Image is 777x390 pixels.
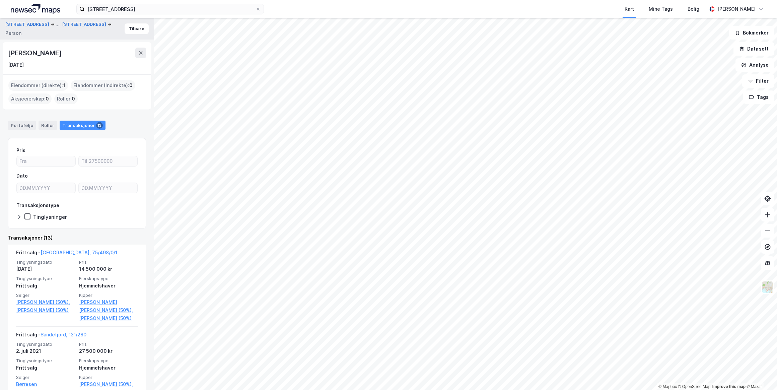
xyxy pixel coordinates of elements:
div: Transaksjoner [60,121,105,130]
a: Improve this map [712,384,746,389]
span: 0 [46,95,49,103]
div: Eiendommer (Indirekte) : [71,80,135,91]
button: Tags [743,90,774,104]
a: [GEOGRAPHIC_DATA], 75/498/0/1 [41,250,117,255]
div: Transaksjoner (13) [8,234,146,242]
div: Kart [625,5,634,13]
span: Kjøper [79,375,138,380]
span: Pris [79,259,138,265]
span: Pris [79,341,138,347]
span: Eierskapstype [79,358,138,364]
a: [PERSON_NAME] (50%) [79,314,138,322]
input: DD.MM.YYYY [17,183,75,193]
div: Hjemmelshaver [79,282,138,290]
div: 27 500 000 kr [79,347,138,355]
button: Analyse [735,58,774,72]
div: Pris [16,146,25,154]
div: Roller : [54,93,78,104]
span: Kjøper [79,292,138,298]
span: Tinglysningstype [16,276,75,281]
div: Mine Tags [649,5,673,13]
input: Til 27500000 [79,156,137,166]
a: [PERSON_NAME] [PERSON_NAME] (50%), [79,298,138,314]
div: Fritt salg - [16,249,117,259]
div: Dato [16,172,28,180]
a: [PERSON_NAME] (50%), [79,380,138,388]
div: Eiendommer (direkte) : [8,80,68,91]
div: Fritt salg - [16,331,86,341]
div: Hjemmelshaver [79,364,138,372]
a: Sandefjord, 131/280 [41,332,86,337]
div: [DATE] [16,265,75,273]
div: 2. juli 2021 [16,347,75,355]
button: Bokmerker [729,26,774,40]
button: [STREET_ADDRESS] [62,21,108,28]
span: Selger [16,375,75,380]
span: 0 [129,81,133,89]
div: Portefølje [8,121,36,130]
div: Fritt salg [16,282,75,290]
span: 1 [63,81,65,89]
img: logo.a4113a55bc3d86da70a041830d287a7e.svg [11,4,60,14]
span: Tinglysningstype [16,358,75,364]
a: Mapbox [658,384,677,389]
input: DD.MM.YYYY [79,183,137,193]
input: Søk på adresse, matrikkel, gårdeiere, leietakere eller personer [85,4,256,14]
a: [PERSON_NAME] (50%) [16,306,75,314]
div: Aksjeeierskap : [8,93,52,104]
button: Filter [742,74,774,88]
div: Kontrollprogram for chat [744,358,777,390]
div: Tinglysninger [33,214,67,220]
div: Bolig [688,5,699,13]
button: Datasett [733,42,774,56]
div: [PERSON_NAME] [717,5,756,13]
div: 13 [96,122,103,129]
span: 0 [72,95,75,103]
button: Tilbake [125,23,149,34]
span: Selger [16,292,75,298]
div: [PERSON_NAME] [8,48,63,58]
div: Roller [39,121,57,130]
span: Eierskapstype [79,276,138,281]
input: Fra [17,156,75,166]
div: Fritt salg [16,364,75,372]
a: [PERSON_NAME] (50%), [16,298,75,306]
span: Tinglysningsdato [16,259,75,265]
img: Z [761,281,774,294]
div: ... [56,20,60,28]
div: 14 500 000 kr [79,265,138,273]
a: OpenStreetMap [678,384,711,389]
iframe: Chat Widget [744,358,777,390]
span: Tinglysningsdato [16,341,75,347]
button: [STREET_ADDRESS] [5,20,51,28]
div: [DATE] [8,61,24,69]
div: Person [5,29,21,37]
div: Transaksjonstype [16,201,59,209]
